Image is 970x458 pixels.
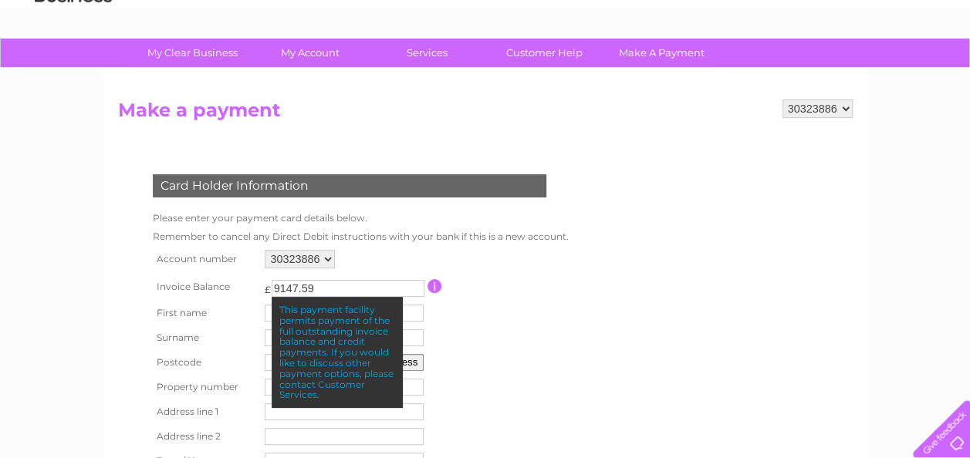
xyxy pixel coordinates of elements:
a: Telecoms [780,66,826,77]
th: Property number [149,375,262,399]
th: First name [149,301,262,325]
a: Make A Payment [598,39,725,67]
a: My Account [246,39,373,67]
td: Please enter your payment card details below. [149,209,573,227]
a: Contact [867,66,905,77]
a: Customer Help [481,39,608,67]
th: Postcode [149,350,262,375]
th: Address line 1 [149,399,262,424]
a: My Clear Business [129,39,256,67]
th: Account number [149,246,262,272]
div: This payment facility permits payment of the full outstanding invoice balance and credit payments... [272,297,403,408]
td: £ [265,276,271,295]
div: Card Holder Information [153,174,546,197]
a: Water [698,66,728,77]
img: logo.png [34,40,113,87]
input: Information [428,279,442,293]
div: Clear Business is a trading name of Verastar Limited (registered in [GEOGRAPHIC_DATA] No. 3667643... [121,8,850,75]
a: Services [363,39,491,67]
a: 0333 014 3131 [679,8,786,27]
td: Remember to cancel any Direct Debit instructions with your bank if this is a new account. [149,227,573,246]
a: Log out [919,66,955,77]
th: Surname [149,325,262,350]
a: Blog [836,66,858,77]
th: Invoice Balance [149,272,262,301]
h2: Make a payment [118,99,853,129]
a: Energy [737,66,771,77]
th: Address line 2 [149,424,262,449]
